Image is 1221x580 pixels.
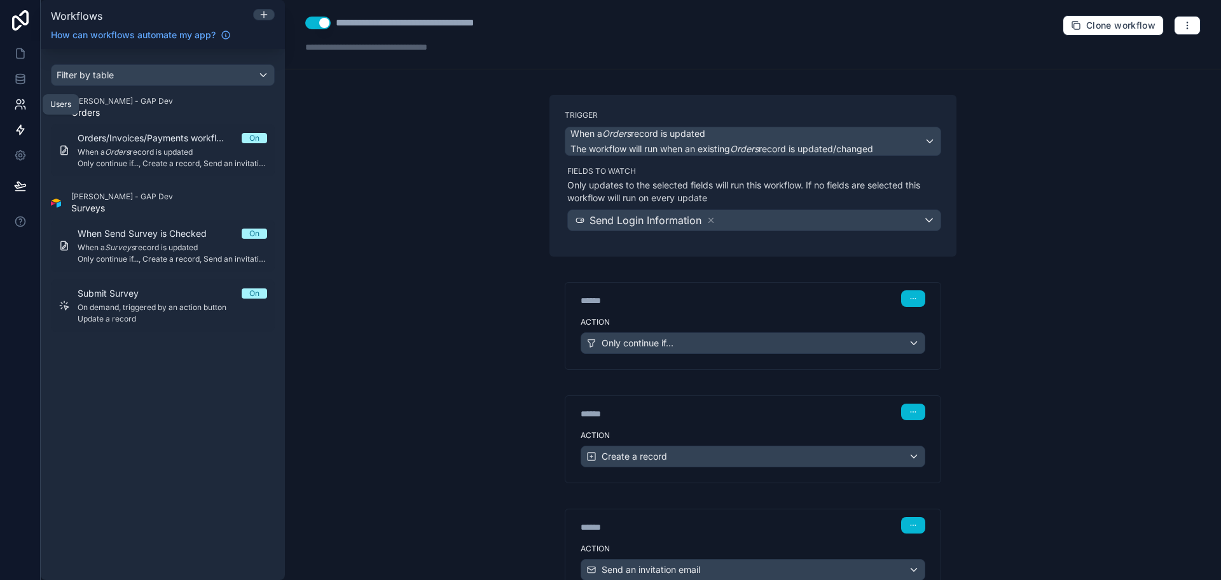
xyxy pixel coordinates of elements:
[46,29,236,41] a: How can workflows automate my app?
[51,10,102,22] span: Workflows
[730,143,759,154] em: Orders
[567,179,941,204] p: Only updates to the selected fields will run this workflow. If no fields are selected this workfl...
[1086,20,1155,31] span: Clone workflow
[1063,15,1164,36] button: Clone workflow
[602,563,700,576] span: Send an invitation email
[567,166,941,176] label: Fields to watch
[570,127,705,140] span: When a record is updated
[590,213,701,228] span: Send Login Information
[565,110,941,120] label: Trigger
[581,332,925,354] button: Only continue if...
[581,446,925,467] button: Create a record
[581,430,925,441] label: Action
[51,29,216,41] span: How can workflows automate my app?
[570,143,873,154] span: The workflow will run when an existing record is updated/changed
[567,209,941,231] button: Send Login Information
[602,450,667,463] span: Create a record
[602,128,631,139] em: Orders
[581,317,925,327] label: Action
[602,337,673,350] span: Only continue if...
[565,127,941,156] button: When aOrdersrecord is updatedThe workflow will run when an existingOrdersrecord is updated/changed
[581,544,925,554] label: Action
[50,99,71,110] div: Users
